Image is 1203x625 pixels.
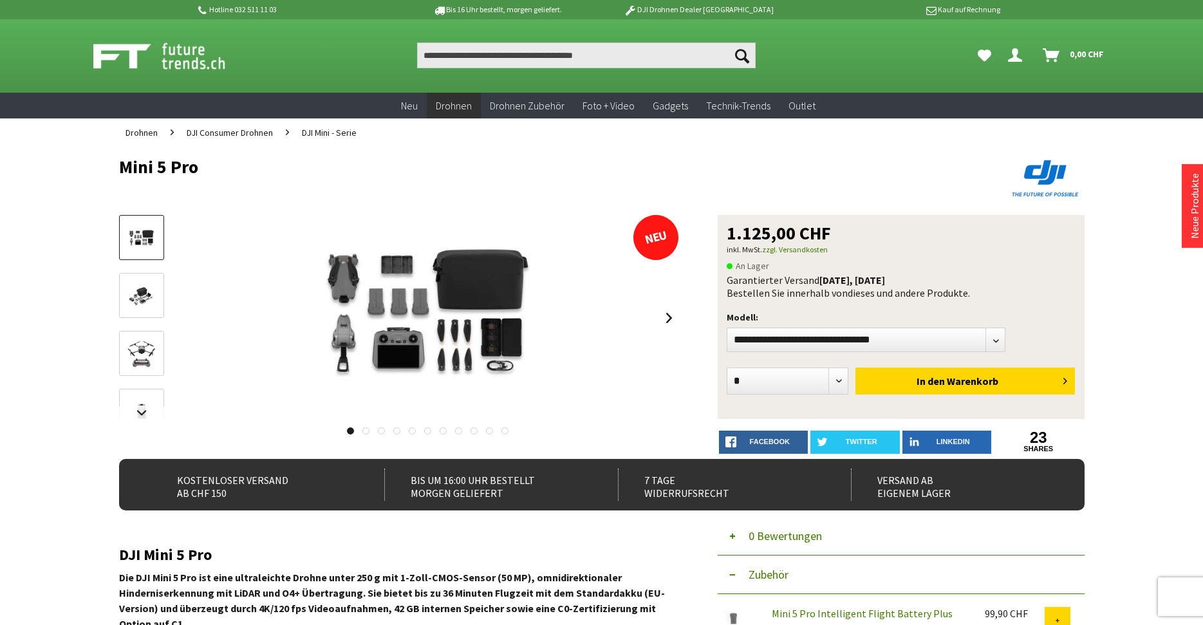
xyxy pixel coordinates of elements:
[618,469,823,501] div: 7 Tage Widerrufsrecht
[187,127,273,138] span: DJI Consumer Drohnen
[706,99,770,112] span: Technik-Trends
[302,127,357,138] span: DJI Mini - Serie
[427,93,481,119] a: Drohnen
[727,310,1076,325] p: Modell:
[718,517,1085,555] button: 0 Bewertungen
[653,99,688,112] span: Gadgets
[151,469,357,501] div: Kostenloser Versand ab CHF 150
[819,274,885,286] b: [DATE], [DATE]
[810,431,900,454] a: twitter
[384,469,590,501] div: Bis um 16:00 Uhr bestellt Morgen geliefert
[727,242,1076,257] p: inkl. MwSt.
[574,93,644,119] a: Foto + Video
[119,157,891,176] h1: Mini 5 Pro
[727,258,769,274] span: An Lager
[788,99,816,112] span: Outlet
[644,93,697,119] a: Gadgets
[490,99,564,112] span: Drohnen Zubehör
[762,245,828,254] a: zzgl. Versandkosten
[274,215,583,421] img: Mini 5 Pro
[1038,42,1110,68] a: Warenkorb
[126,127,158,138] span: Drohnen
[937,438,970,445] span: LinkedIn
[180,118,279,147] a: DJI Consumer Drohnen
[851,469,1056,501] div: Versand ab eigenem Lager
[93,40,254,72] img: Shop Futuretrends - zur Startseite wechseln
[994,445,1083,453] a: shares
[196,2,397,17] p: Hotline 032 511 11 03
[985,607,1045,620] div: 99,90 CHF
[855,368,1075,395] button: In den Warenkorb
[718,555,1085,594] button: Zubehör
[947,375,998,387] span: Warenkorb
[481,93,574,119] a: Drohnen Zubehör
[119,118,164,147] a: Drohnen
[436,99,472,112] span: Drohnen
[1070,44,1104,64] span: 0,00 CHF
[583,99,635,112] span: Foto + Video
[417,42,756,68] input: Produkt, Marke, Kategorie, EAN, Artikelnummer…
[772,607,953,620] a: Mini 5 Pro Intelligent Flight Battery Plus
[1007,157,1085,200] img: DJI
[719,431,808,454] a: facebook
[727,224,831,242] span: 1.125,00 CHF
[994,431,1083,445] a: 23
[729,42,756,68] button: Suchen
[846,438,877,445] span: twitter
[779,93,825,119] a: Outlet
[917,375,945,387] span: In den
[401,99,418,112] span: Neu
[123,226,160,251] img: Vorschau: Mini 5 Pro
[697,93,779,119] a: Technik-Trends
[295,118,363,147] a: DJI Mini - Serie
[598,2,799,17] p: DJI Drohnen Dealer [GEOGRAPHIC_DATA]
[750,438,790,445] span: facebook
[1188,173,1201,239] a: Neue Produkte
[397,2,598,17] p: Bis 16 Uhr bestellt, morgen geliefert.
[727,274,1076,299] div: Garantierter Versand Bestellen Sie innerhalb von dieses und andere Produkte.
[1003,42,1032,68] a: Dein Konto
[392,93,427,119] a: Neu
[119,546,679,563] h2: DJI Mini 5 Pro
[902,431,992,454] a: LinkedIn
[971,42,998,68] a: Meine Favoriten
[799,2,1000,17] p: Kauf auf Rechnung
